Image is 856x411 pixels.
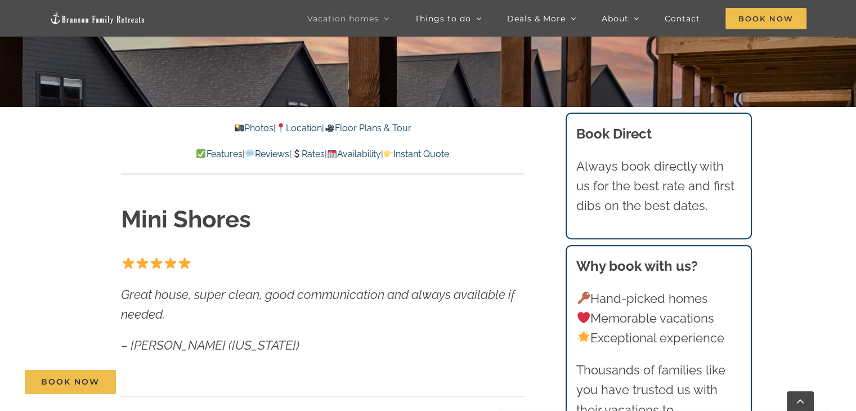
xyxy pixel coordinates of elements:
a: Book Now [25,370,116,394]
img: ⭐️ [178,257,191,269]
span: Things to do [415,15,471,23]
span: Deals & More [507,15,566,23]
img: ✅ [196,149,205,158]
a: Location [276,123,322,133]
em: – [PERSON_NAME] ([US_STATE]) [121,338,299,352]
a: Floor Plans & Tour [324,123,411,133]
a: Features [196,149,242,159]
a: Availability [327,149,381,159]
img: 👉 [384,149,393,158]
h3: Why book with us? [576,256,741,276]
img: 💬 [245,149,254,158]
span: About [602,15,629,23]
img: ⭐️ [150,257,163,269]
img: 🌟 [577,331,590,343]
img: 📆 [328,149,337,158]
a: Reviews [244,149,289,159]
img: Branson Family Retreats Logo [50,12,145,25]
p: | | | | [121,147,524,162]
p: Always book directly with us for the best rate and first dibs on the best dates. [576,157,741,216]
span: Vacation homes [307,15,379,23]
img: ⭐️ [136,257,149,269]
img: 🔑 [577,292,590,304]
img: 📍 [276,123,285,132]
img: ⭐️ [122,257,135,269]
img: 🎥 [325,123,334,132]
img: ❤️ [577,311,590,324]
span: Book Now [41,377,100,387]
p: | | [121,121,524,136]
em: Great house, super clean, good communication and always available if needed. [121,287,515,321]
img: 💲 [292,149,301,158]
img: 📸 [235,123,244,132]
span: Book Now [725,8,806,29]
img: ⭐️ [164,257,177,269]
a: Photos [234,123,274,133]
h1: Mini Shores [121,203,524,236]
a: Rates [292,149,325,159]
a: Instant Quote [383,149,449,159]
span: Contact [665,15,700,23]
p: Hand-picked homes Memorable vacations Exceptional experience [576,289,741,349]
b: Book Direct [576,126,652,142]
